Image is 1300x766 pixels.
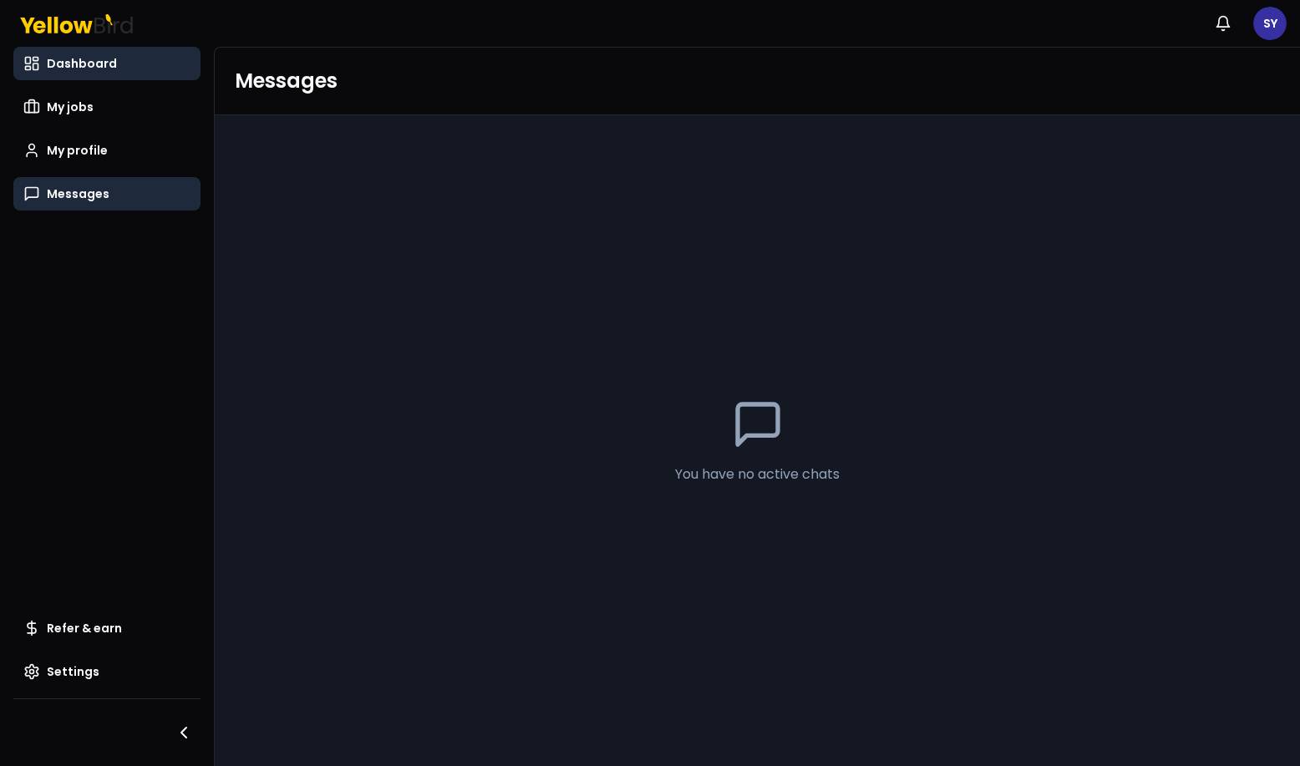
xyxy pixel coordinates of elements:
a: My profile [13,134,201,167]
a: Settings [13,655,201,688]
span: Refer & earn [47,620,122,637]
span: Settings [47,663,99,680]
h1: Messages [235,68,1280,94]
span: Dashboard [47,55,117,72]
span: SY [1253,7,1287,40]
a: Refer & earn [13,611,201,645]
a: Dashboard [13,47,201,80]
a: My jobs [13,90,201,124]
span: Messages [47,185,109,202]
span: My profile [47,142,108,159]
span: My jobs [47,99,94,115]
p: You have no active chats [675,464,840,484]
a: Messages [13,177,201,211]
